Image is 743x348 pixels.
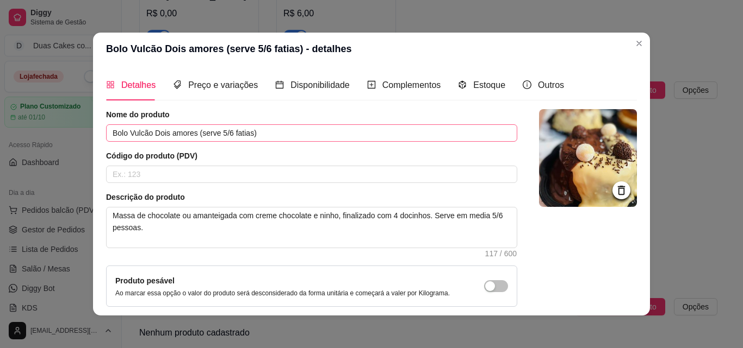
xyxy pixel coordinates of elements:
input: Ex.: Hamburguer de costela [106,124,517,142]
span: appstore [106,80,115,89]
article: Nome do produto [106,109,517,120]
span: tags [173,80,182,89]
input: Ex.: 123 [106,166,517,183]
span: calendar [275,80,284,89]
span: Estoque [473,80,505,90]
img: logo da loja [539,109,637,207]
span: Detalhes [121,80,156,90]
header: Bolo Vulcão Dois amores (serve 5/6 fatias) - detalhes [93,33,650,65]
label: Produto pesável [115,276,175,285]
span: Preço e variações [188,80,258,90]
span: code-sandbox [458,80,467,89]
textarea: Massa de chocolate ou amanteigada com creme chocolate e ninho, finalizado com 4 docinhos. Serve e... [107,207,517,248]
span: plus-square [367,80,376,89]
span: Outros [538,80,564,90]
article: Descrição do produto [106,192,517,203]
span: Disponibilidade [290,80,350,90]
p: Ao marcar essa opção o valor do produto será desconsiderado da forma unitária e começará a valer ... [115,289,450,298]
span: Complementos [382,80,441,90]
button: Close [630,35,648,52]
article: Código do produto (PDV) [106,150,517,161]
span: info-circle [523,80,531,89]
